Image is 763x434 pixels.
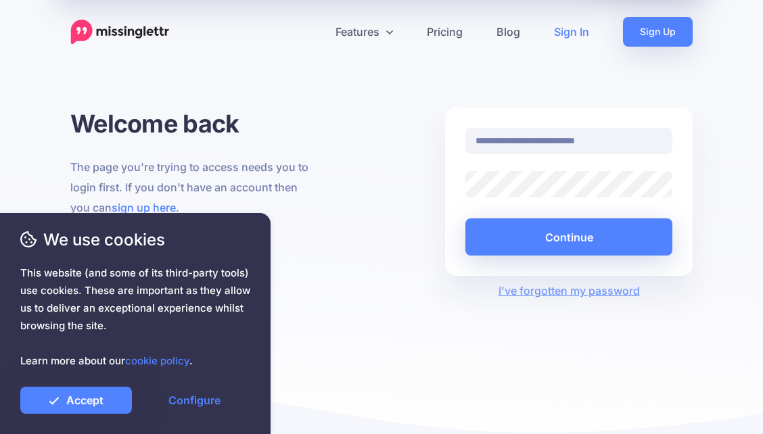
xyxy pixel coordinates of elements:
[70,157,318,218] p: The page you're trying to access needs you to login first. If you don't have an account then you ...
[465,218,672,256] button: Continue
[480,17,537,47] a: Blog
[623,17,693,47] a: Sign Up
[70,107,318,140] h1: Welcome back
[112,201,176,214] a: sign up here
[20,387,132,414] a: Accept
[20,228,250,251] span: We use cookies
[20,264,250,370] span: This website (and some of its third-party tools) use cookies. These are important as they allow u...
[139,387,250,414] a: Configure
[319,17,410,47] a: Features
[499,284,640,297] a: I've forgotten my password
[410,17,480,47] a: Pricing
[537,17,606,47] a: Sign In
[125,354,189,367] a: cookie policy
